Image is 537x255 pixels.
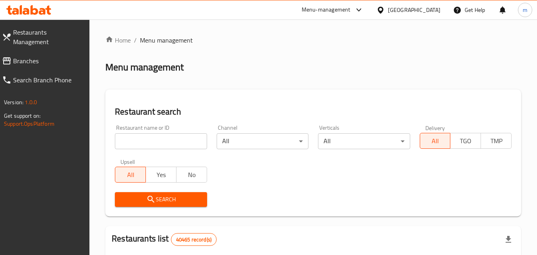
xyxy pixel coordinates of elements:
button: All [420,133,451,149]
input: Search for restaurant name or ID.. [115,133,207,149]
span: 1.0.0 [25,97,37,107]
span: All [423,135,448,147]
button: All [115,167,146,183]
span: TMP [484,135,508,147]
h2: Menu management [105,61,184,74]
span: Branches [13,56,83,66]
span: Yes [149,169,173,181]
span: TGO [454,135,478,147]
div: Menu-management [302,5,351,15]
span: Search [121,195,200,204]
button: No [176,167,207,183]
button: TGO [450,133,481,149]
button: Yes [145,167,176,183]
span: Version: [4,97,23,107]
span: Get support on: [4,111,41,121]
span: No [180,169,204,181]
h2: Restaurants list [112,233,217,246]
span: m [523,6,527,14]
div: Total records count [171,233,217,246]
span: 40465 record(s) [171,236,216,243]
span: Search Branch Phone [13,75,83,85]
label: Upsell [120,159,135,164]
button: Search [115,192,207,207]
div: All [318,133,410,149]
span: Menu management [140,35,193,45]
li: / [134,35,137,45]
h2: Restaurant search [115,106,512,118]
a: Support.OpsPlatform [4,119,54,129]
div: All [217,133,308,149]
span: All [118,169,143,181]
span: Restaurants Management [13,27,83,47]
button: TMP [481,133,512,149]
div: Export file [499,230,518,249]
div: [GEOGRAPHIC_DATA] [388,6,440,14]
a: Home [105,35,131,45]
nav: breadcrumb [105,35,521,45]
label: Delivery [425,125,445,130]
